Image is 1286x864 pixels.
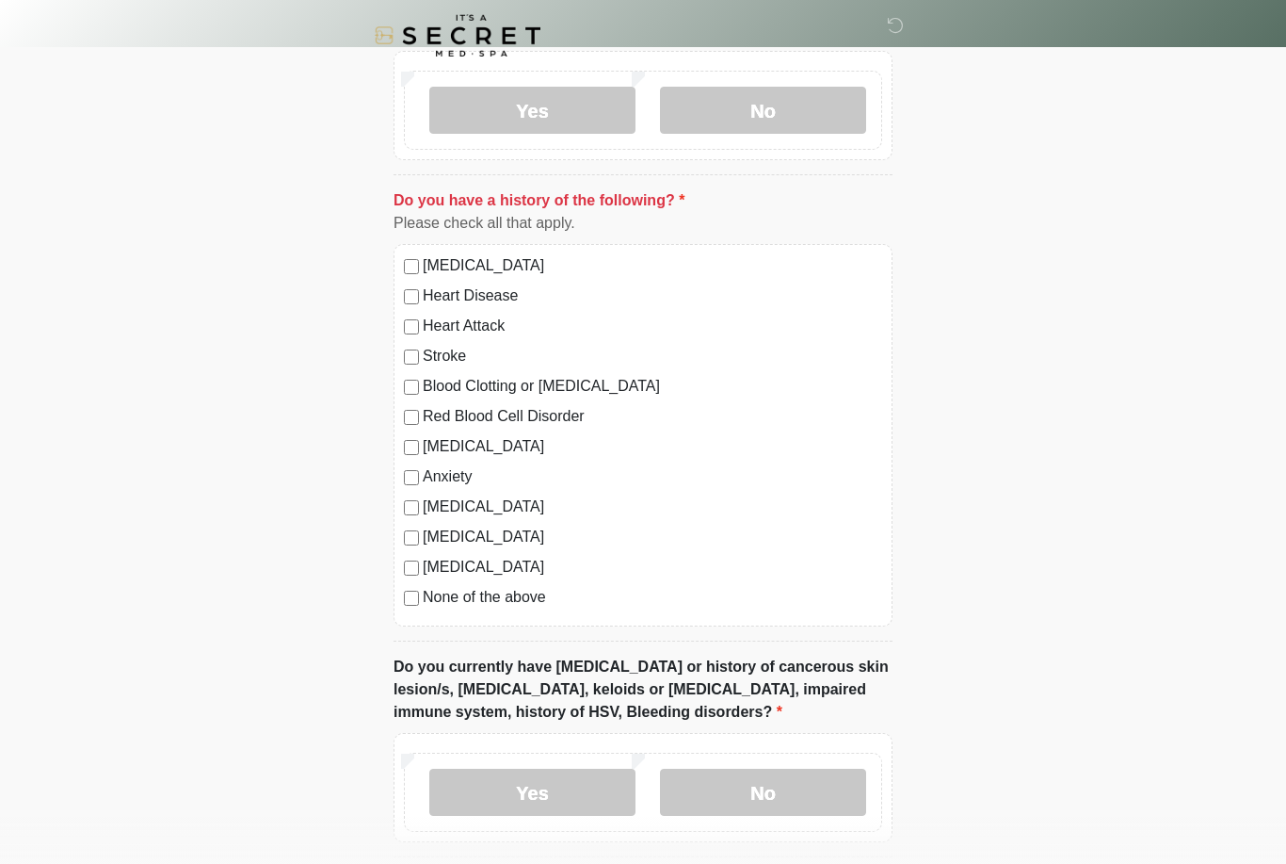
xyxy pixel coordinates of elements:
[404,289,419,304] input: Heart Disease
[404,561,419,576] input: [MEDICAL_DATA]
[423,435,882,458] label: [MEDICAL_DATA]
[423,465,882,488] label: Anxiety
[404,319,419,334] input: Heart Attack
[394,189,684,212] label: Do you have a history of the following?
[423,254,882,277] label: [MEDICAL_DATA]
[375,14,540,57] img: It's A Secret Med Spa Logo
[660,87,866,134] label: No
[404,530,419,546] input: [MEDICAL_DATA]
[423,375,882,398] label: Blood Clotting or [MEDICAL_DATA]
[423,586,882,609] label: None of the above
[423,345,882,367] label: Stroke
[423,526,882,548] label: [MEDICAL_DATA]
[404,591,419,606] input: None of the above
[404,410,419,425] input: Red Blood Cell Disorder
[429,769,635,816] label: Yes
[394,656,892,724] label: Do you currently have [MEDICAL_DATA] or history of cancerous skin lesion/s, [MEDICAL_DATA], keloi...
[423,285,882,307] label: Heart Disease
[404,500,419,515] input: [MEDICAL_DATA]
[423,556,882,579] label: [MEDICAL_DATA]
[404,259,419,274] input: [MEDICAL_DATA]
[423,405,882,428] label: Red Blood Cell Disorder
[404,350,419,365] input: Stroke
[394,212,892,235] div: Please check all that apply.
[423,315,882,337] label: Heart Attack
[429,87,635,134] label: Yes
[423,496,882,518] label: [MEDICAL_DATA]
[404,470,419,485] input: Anxiety
[660,769,866,816] label: No
[404,440,419,455] input: [MEDICAL_DATA]
[404,380,419,395] input: Blood Clotting or [MEDICAL_DATA]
